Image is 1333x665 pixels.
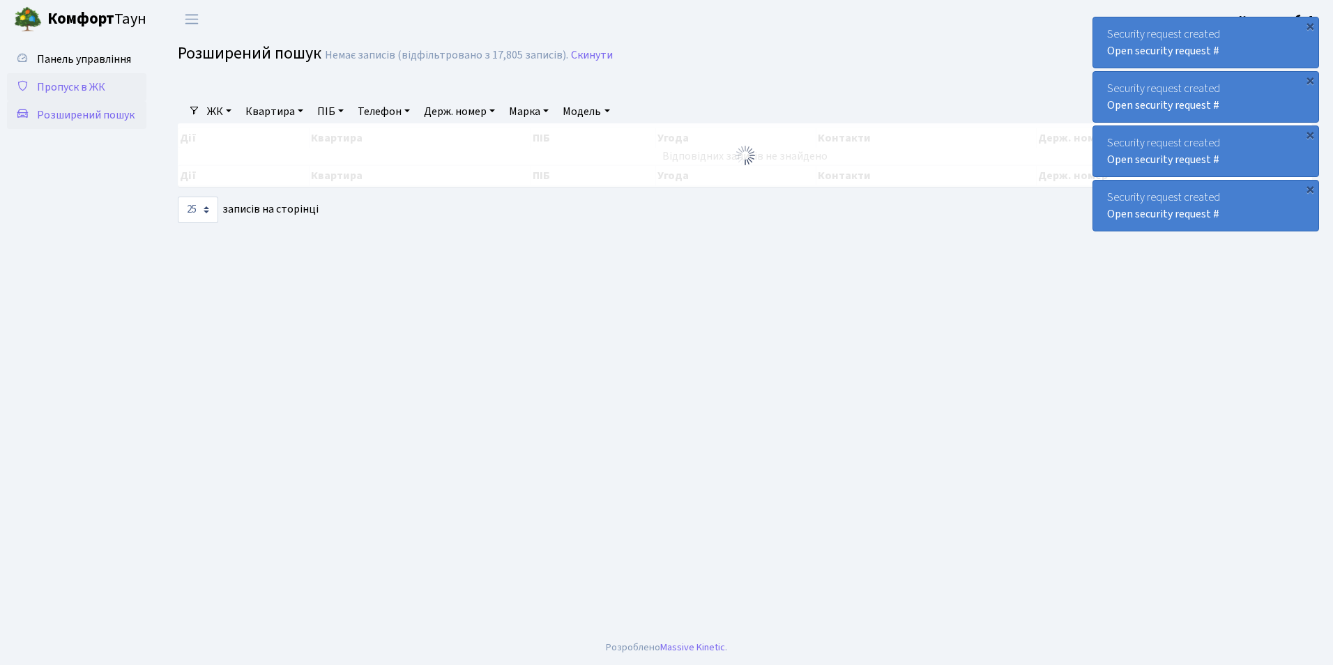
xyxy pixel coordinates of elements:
a: Скинути [571,49,613,62]
b: Консьєрж б. 4. [1239,12,1316,27]
div: × [1303,19,1317,33]
a: Open security request # [1107,98,1219,113]
div: × [1303,182,1317,196]
div: Security request created [1093,72,1318,122]
div: Security request created [1093,181,1318,231]
a: Телефон [352,100,416,123]
a: Open security request # [1107,43,1219,59]
a: Панель управління [7,45,146,73]
a: ЖК [201,100,237,123]
div: Security request created [1093,126,1318,176]
select: записів на сторінці [178,197,218,223]
div: × [1303,128,1317,142]
a: Пропуск в ЖК [7,73,146,101]
a: Консьєрж б. 4. [1239,11,1316,28]
div: Немає записів (відфільтровано з 17,805 записів). [325,49,568,62]
div: × [1303,73,1317,87]
div: Розроблено . [606,640,727,655]
span: Таун [47,8,146,31]
span: Розширений пошук [178,41,321,66]
span: Панель управління [37,52,131,67]
img: Обробка... [734,144,756,167]
a: Open security request # [1107,206,1219,222]
button: Переключити навігацію [174,8,209,31]
span: Розширений пошук [37,107,135,123]
div: Security request created [1093,17,1318,68]
img: logo.png [14,6,42,33]
a: Massive Kinetic [660,640,725,655]
a: ПІБ [312,100,349,123]
a: Open security request # [1107,152,1219,167]
a: Квартира [240,100,309,123]
label: записів на сторінці [178,197,319,223]
a: Розширений пошук [7,101,146,129]
span: Пропуск в ЖК [37,79,105,95]
b: Комфорт [47,8,114,30]
a: Держ. номер [418,100,501,123]
a: Модель [557,100,615,123]
a: Марка [503,100,554,123]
